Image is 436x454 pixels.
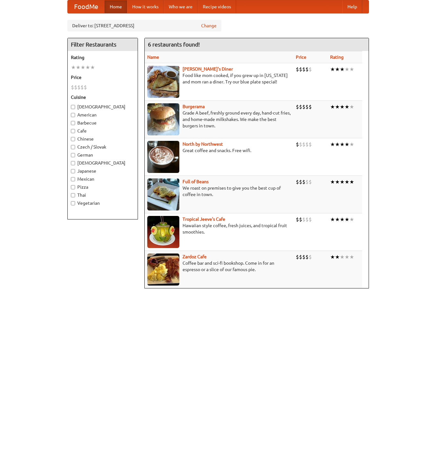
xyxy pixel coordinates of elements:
[305,178,309,185] li: $
[147,141,179,173] img: north.jpg
[71,112,134,118] label: American
[340,141,345,148] li: ★
[305,141,309,148] li: $
[349,141,354,148] li: ★
[71,74,134,81] h5: Price
[71,120,134,126] label: Barbecue
[183,217,225,222] a: Tropical Jeeve's Cafe
[81,84,84,91] li: $
[127,0,164,13] a: How it works
[330,103,335,110] li: ★
[71,169,75,173] input: Japanese
[201,22,217,29] a: Change
[335,141,340,148] li: ★
[71,161,75,165] input: [DEMOGRAPHIC_DATA]
[74,84,77,91] li: $
[335,216,340,223] li: ★
[302,216,305,223] li: $
[147,103,179,135] img: burgerama.jpg
[71,129,75,133] input: Cafe
[71,144,134,150] label: Czech / Slovak
[335,178,340,185] li: ★
[330,216,335,223] li: ★
[335,66,340,73] li: ★
[148,41,200,47] ng-pluralize: 6 restaurants found!
[340,178,345,185] li: ★
[330,55,344,60] a: Rating
[302,103,305,110] li: $
[71,137,75,141] input: Chinese
[296,103,299,110] li: $
[147,110,291,129] p: Grade A beef, freshly ground every day, hand-cut fries, and home-made milkshakes. We make the bes...
[349,66,354,73] li: ★
[335,103,340,110] li: ★
[77,84,81,91] li: $
[330,141,335,148] li: ★
[345,216,349,223] li: ★
[71,128,134,134] label: Cafe
[147,185,291,198] p: We roast on premises to give you the best cup of coffee in town.
[345,141,349,148] li: ★
[71,94,134,100] h5: Cuisine
[309,216,312,223] li: $
[296,141,299,148] li: $
[309,178,312,185] li: $
[299,253,302,261] li: $
[302,253,305,261] li: $
[349,178,354,185] li: ★
[198,0,236,13] a: Recipe videos
[183,179,209,184] a: Full of Beans
[147,147,291,154] p: Great coffee and snacks. Free wifi.
[296,253,299,261] li: $
[147,253,179,286] img: zardoz.jpg
[305,216,309,223] li: $
[147,55,159,60] a: Name
[299,103,302,110] li: $
[183,254,207,259] b: Zardoz Cafe
[309,253,312,261] li: $
[183,104,205,109] a: Burgerama
[71,136,134,142] label: Chinese
[71,113,75,117] input: American
[305,253,309,261] li: $
[340,66,345,73] li: ★
[147,178,179,210] img: beans.jpg
[68,0,105,13] a: FoodMe
[183,66,233,72] a: [PERSON_NAME]'s Diner
[296,55,306,60] a: Price
[71,121,75,125] input: Barbecue
[71,160,134,166] label: [DEMOGRAPHIC_DATA]
[67,20,221,31] div: Deliver to: [STREET_ADDRESS]
[330,178,335,185] li: ★
[147,72,291,85] p: Food like mom cooked, if you grew up in [US_STATE] and mom ran a diner. Try our blue plate special!
[345,103,349,110] li: ★
[330,66,335,73] li: ★
[335,253,340,261] li: ★
[68,38,138,51] h4: Filter Restaurants
[309,103,312,110] li: $
[296,178,299,185] li: $
[71,145,75,149] input: Czech / Slovak
[71,168,134,174] label: Japanese
[349,103,354,110] li: ★
[71,153,75,157] input: German
[340,103,345,110] li: ★
[71,177,75,181] input: Mexican
[71,200,134,206] label: Vegetarian
[71,104,134,110] label: [DEMOGRAPHIC_DATA]
[71,152,134,158] label: German
[147,66,179,98] img: sallys.jpg
[147,222,291,235] p: Hawaiian style coffee, fresh juices, and tropical fruit smoothies.
[71,54,134,61] h5: Rating
[330,253,335,261] li: ★
[302,141,305,148] li: $
[147,260,291,273] p: Coffee bar and sci-fi bookshop. Come in for an espresso or a slice of our famous pie.
[302,66,305,73] li: $
[299,141,302,148] li: $
[183,141,223,147] a: North by Northwest
[299,66,302,73] li: $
